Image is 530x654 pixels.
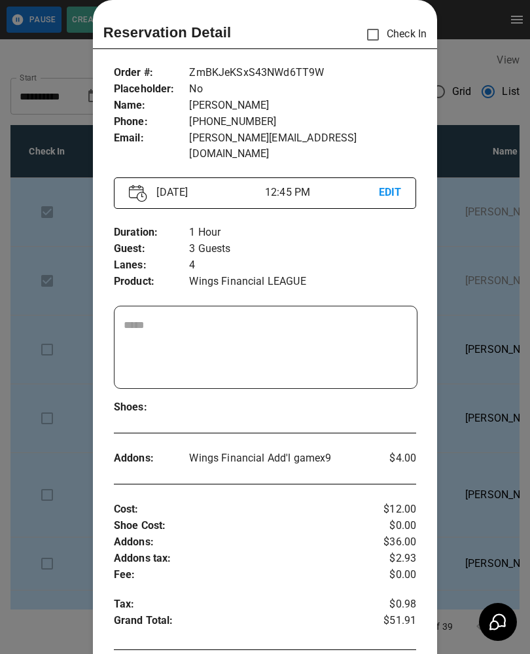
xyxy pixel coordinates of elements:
[114,65,190,81] p: Order # :
[366,567,416,583] p: $0.00
[189,81,416,98] p: No
[114,130,190,147] p: Email :
[114,257,190,274] p: Lanes :
[114,501,366,518] p: Cost :
[359,21,427,48] p: Check In
[189,114,416,130] p: [PHONE_NUMBER]
[114,567,366,583] p: Fee :
[265,185,379,200] p: 12:45 PM
[366,534,416,551] p: $36.00
[114,98,190,114] p: Name :
[103,22,232,43] p: Reservation Detail
[189,241,416,257] p: 3 Guests
[114,241,190,257] p: Guest :
[366,501,416,518] p: $12.00
[114,114,190,130] p: Phone :
[114,450,190,467] p: Addons :
[114,399,190,416] p: Shoes :
[189,257,416,274] p: 4
[114,274,190,290] p: Product :
[114,613,366,632] p: Grand Total :
[366,551,416,567] p: $2.93
[189,225,416,241] p: 1 Hour
[366,613,416,632] p: $51.91
[189,65,416,81] p: ZmBKJeKSxS43NWd6TT9W
[114,81,190,98] p: Placeholder :
[189,274,416,290] p: Wings Financial LEAGUE
[114,518,366,534] p: Shoe Cost :
[151,185,265,200] p: [DATE]
[114,596,366,613] p: Tax :
[379,185,402,201] p: EDIT
[366,450,416,466] p: $4.00
[366,596,416,613] p: $0.98
[114,534,366,551] p: Addons :
[114,225,190,241] p: Duration :
[129,185,147,202] img: Vector
[189,98,416,114] p: [PERSON_NAME]
[114,551,366,567] p: Addons tax :
[189,450,366,466] p: Wings Financial Add'l game x 9
[189,130,416,162] p: [PERSON_NAME][EMAIL_ADDRESS][DOMAIN_NAME]
[366,518,416,534] p: $0.00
